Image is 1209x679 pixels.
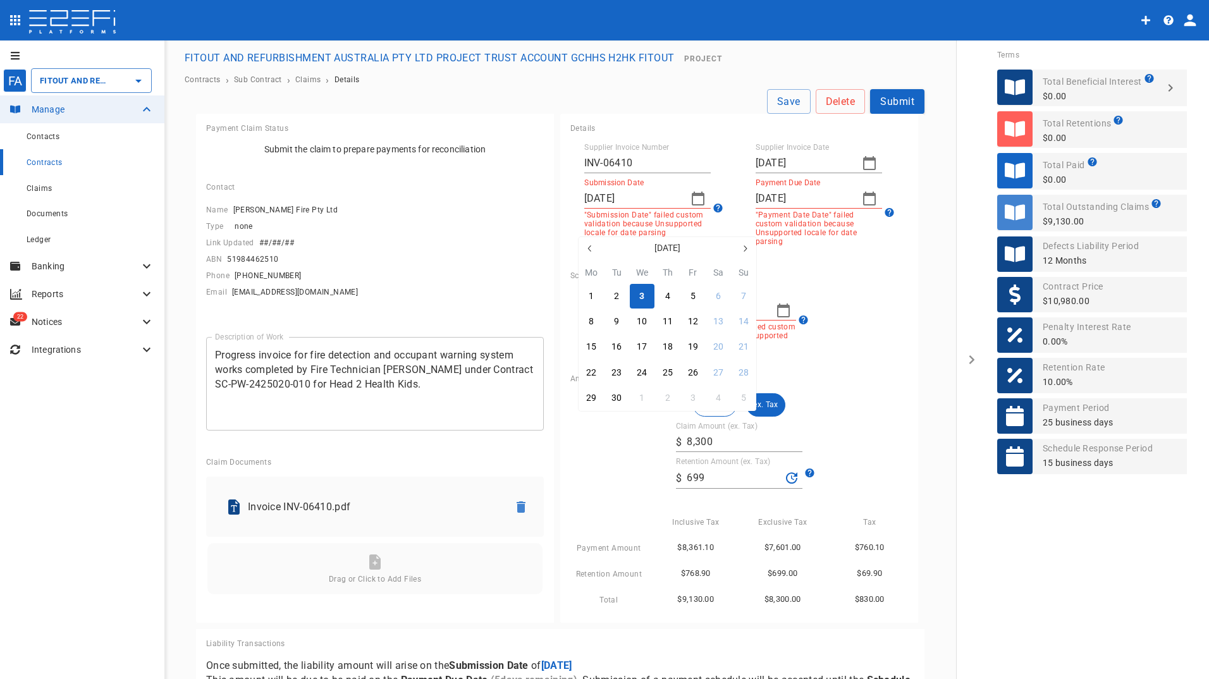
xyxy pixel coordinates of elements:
[688,366,698,380] div: 26
[611,366,622,380] div: 23
[611,391,622,405] div: 30
[680,309,705,334] button: 12 September 2025
[637,366,647,380] div: 24
[713,340,723,354] div: 20
[706,360,730,385] button: 27 September 2025
[630,309,654,334] button: 10 September 2025
[586,340,596,354] div: 15
[637,340,647,354] div: 17
[741,391,746,405] div: 5
[579,284,604,309] button: 1 September 2025
[706,386,730,410] button: 4 October 2025
[604,335,629,360] button: 16 September 2025
[639,290,644,303] div: 3
[732,309,756,334] button: 14 September 2025
[732,360,756,385] button: 28 September 2025
[690,290,696,303] div: 5
[732,335,756,360] button: 21 September 2025
[589,315,594,329] div: 8
[655,266,680,284] th: Th
[706,266,731,284] th: Sa
[655,360,680,385] button: 25 September 2025
[680,386,705,410] button: 3 October 2025
[739,366,749,380] div: 28
[713,366,723,380] div: 27
[604,284,629,309] button: 2 September 2025
[579,335,604,360] button: 15 September 2025
[706,284,730,309] button: 6 September 2025
[713,315,723,329] div: 13
[586,366,596,380] div: 22
[665,290,670,303] div: 4
[630,386,654,410] button: 1 October 2025
[716,290,721,303] div: 6
[663,315,673,329] div: 11
[655,386,680,410] button: 2 October 2025
[688,340,698,354] div: 19
[716,391,721,405] div: 4
[655,335,680,360] button: 18 September 2025
[731,266,756,284] th: Su
[739,340,749,354] div: 21
[579,266,604,284] th: Mo
[706,309,730,334] button: 13 September 2025
[732,284,756,309] button: 7 September 2025
[604,386,629,410] button: 30 September 2025
[680,360,705,385] button: 26 September 2025
[630,335,654,360] button: 17 September 2025
[690,391,696,405] div: 3
[639,391,644,405] div: 1
[611,340,622,354] div: 16
[601,237,733,260] button: [DATE]
[655,309,680,334] button: 11 September 2025
[739,315,749,329] div: 14
[604,309,629,334] button: 9 September 2025
[663,340,673,354] div: 18
[579,309,604,334] button: 8 September 2025
[586,391,596,405] div: 29
[706,335,730,360] button: 20 September 2025
[665,391,670,405] div: 2
[579,386,604,410] button: 29 September 2025
[630,360,654,385] button: 24 September 2025
[614,315,619,329] div: 9
[629,266,654,284] th: We
[688,315,698,329] div: 12
[680,335,705,360] button: 19 September 2025
[604,360,629,385] button: 23 September 2025
[680,266,706,284] th: Fr
[732,386,756,410] button: 5 October 2025
[680,284,705,309] button: 5 September 2025
[741,290,746,303] div: 7
[663,366,673,380] div: 25
[655,284,680,309] button: 4 September 2025
[604,266,629,284] th: Tu
[637,315,647,329] div: 10
[579,360,604,385] button: 22 September 2025
[630,284,654,309] button: 3 September 2025
[614,290,619,303] div: 2
[589,290,594,303] div: 1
